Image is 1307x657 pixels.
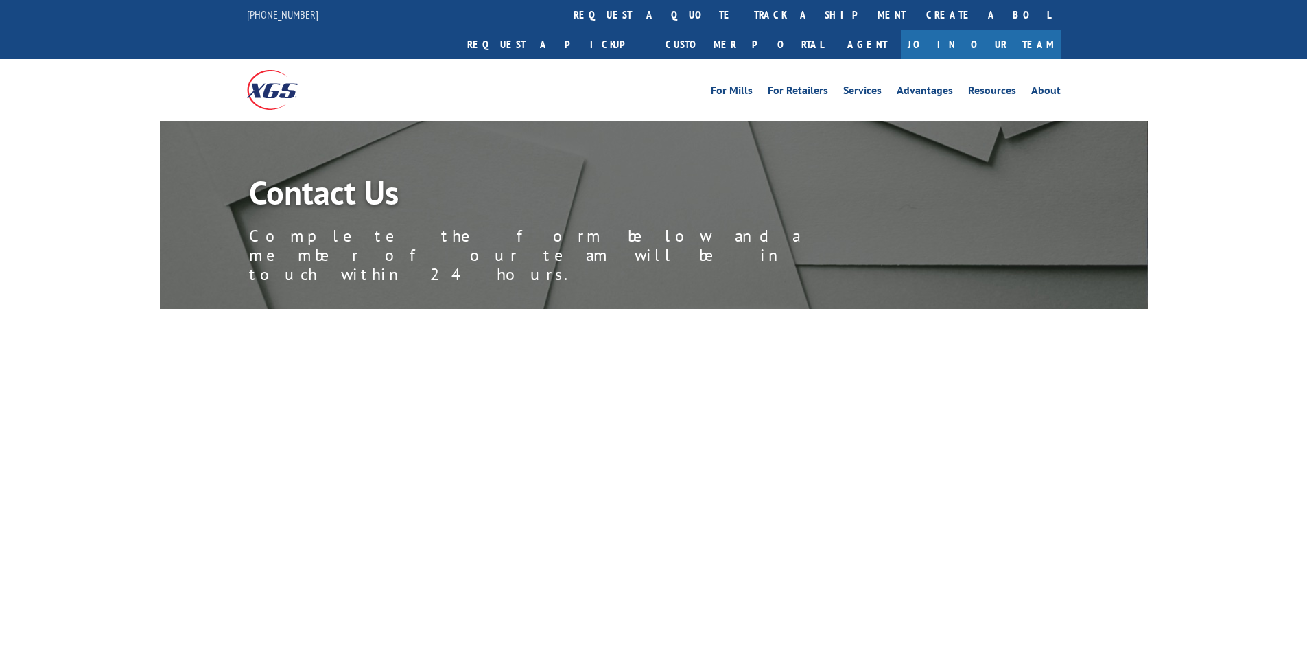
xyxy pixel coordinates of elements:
[834,30,901,59] a: Agent
[968,85,1016,100] a: Resources
[457,30,655,59] a: Request a pickup
[1031,85,1061,100] a: About
[655,30,834,59] a: Customer Portal
[768,85,828,100] a: For Retailers
[249,227,867,284] p: Complete the form below and a member of our team will be in touch within 24 hours.
[711,85,753,100] a: For Mills
[901,30,1061,59] a: Join Our Team
[247,8,318,21] a: [PHONE_NUMBER]
[843,85,882,100] a: Services
[249,176,867,216] h1: Contact Us
[897,85,953,100] a: Advantages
